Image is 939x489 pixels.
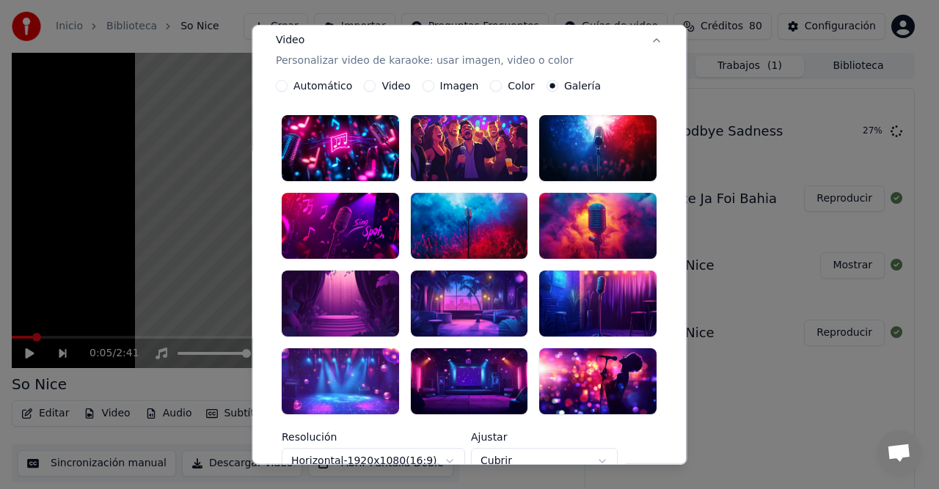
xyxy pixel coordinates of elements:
label: Galería [564,81,601,91]
label: Automático [293,81,352,91]
label: Resolución [282,432,465,442]
label: Imagen [440,81,479,91]
label: Video [382,81,411,91]
div: Video [276,33,573,68]
button: VideoPersonalizar video de karaoke: usar imagen, video o color [276,21,662,80]
label: Ajustar [471,432,618,442]
p: Personalizar video de karaoke: usar imagen, video o color [276,54,573,68]
label: Color [508,81,536,91]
